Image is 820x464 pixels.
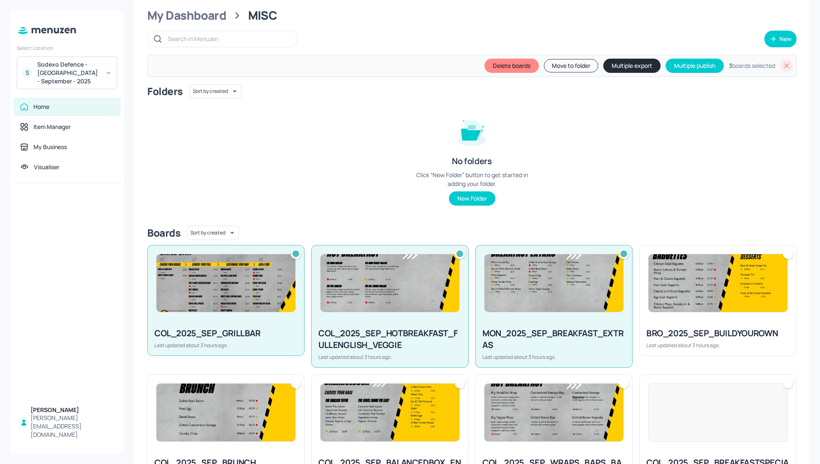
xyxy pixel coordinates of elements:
img: 2025-08-21-1755785526899kz3cj9ab7q.jpeg [156,254,295,312]
div: Sort by created [187,224,239,241]
img: 2025-05-09-1746799334387hejoze7hl3v.jpeg [484,384,623,441]
div: My Business [33,143,67,151]
img: 2025-08-21-1755786208449q5ed365vxls.jpeg [484,254,623,312]
div: [PERSON_NAME] [31,406,114,414]
div: COL_2025_SEP_HOTBREAKFAST_FULLENGLISH_VEGGIE [318,327,461,351]
div: Last updated about 3 hours ago. [154,342,297,349]
div: Sodexo Defence - [GEOGRAPHIC_DATA] - September - 2025 [37,60,100,85]
div: S [22,68,32,78]
button: New [764,31,797,47]
div: COL_2025_SEP_GRILLBAR [154,327,297,339]
div: Item Manager [33,123,71,131]
div: Visualiser [34,163,59,171]
img: 2025-08-21-1755786720935f00vz9petum.jpeg [648,254,787,312]
div: BRO_2025_SEP_BUILDYOUROWN [646,327,789,339]
button: Delete boards [484,59,539,73]
div: MON_2025_SEP_BREAKFAST_EXTRAS [482,327,625,351]
div: Last updated about 3 hours ago. [482,353,625,361]
img: folder-empty [451,110,493,152]
div: Boards [147,226,180,240]
div: New [779,36,792,42]
div: Click “New Folder” button to get started in adding your folder. [409,170,535,188]
b: 3 [729,62,732,70]
div: My Dashboard [147,8,226,23]
img: 2025-08-21-17557870974998e2pwhwlsov.jpeg [320,384,459,441]
button: Move to folder [544,59,598,72]
button: Multiple publish [666,59,724,73]
div: Sort by created [190,83,241,100]
div: boards selected [729,62,775,70]
div: Last updated about 3 hours ago. [318,353,461,361]
div: No folders [452,155,492,167]
div: MISC [248,8,277,23]
button: Multiple export [603,59,661,73]
div: Home [33,103,49,111]
div: Folders [147,85,183,98]
img: 2025-05-19-1747648151290zklb883ioi.jpeg [320,254,459,312]
div: Last updated about 3 hours ago. [646,342,789,349]
div: [PERSON_NAME][EMAIL_ADDRESS][DOMAIN_NAME] [31,414,114,439]
img: 2025-06-11-1749635213202fqzp17vgi2t.jpeg [156,384,295,441]
input: Search in Menuzen [168,33,289,45]
button: New Folder [449,191,495,206]
div: Select Location [17,44,117,52]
